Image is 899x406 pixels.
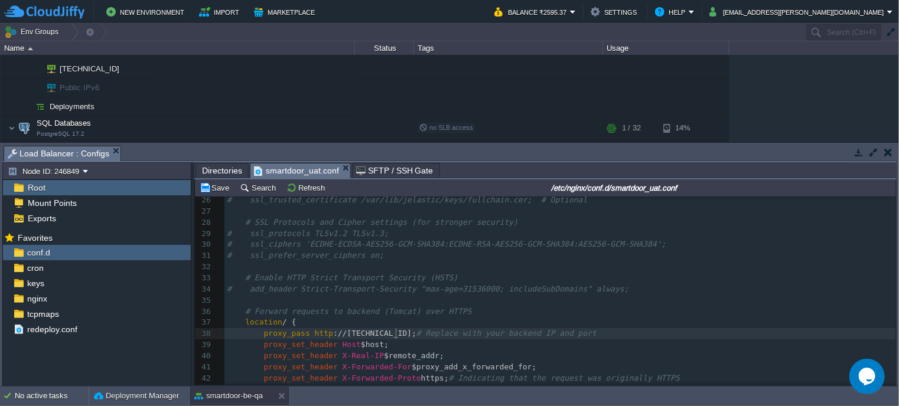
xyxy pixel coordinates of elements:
[25,263,45,273] a: cron
[58,64,121,73] a: [TECHNICAL_ID]
[25,278,46,289] span: keys
[282,317,296,326] span: / {
[25,198,79,208] a: Mount Points
[195,228,214,240] div: 29
[663,116,702,140] div: 14%
[622,116,641,140] div: 1 / 32
[195,362,214,373] div: 41
[32,97,48,116] img: AMDAwAAAACH5BAEAAAAALAAAAAABAAEAAAICRAEAOw==
[202,163,242,178] span: Directories
[15,233,54,243] a: Favorites
[200,182,233,193] button: Save
[28,47,33,50] img: AMDAwAAAACH5BAEAAAAALAAAAAABAAEAAAICRAEAOw==
[663,140,702,159] div: 14%
[264,340,338,349] span: proxy_set_header
[591,5,640,19] button: Settings
[194,390,263,402] button: smartdoor-be-qa
[32,140,48,159] img: AMDAwAAAACH5BAEAAAAALAAAAAABAAEAAAICRAEAOw==
[227,240,666,248] span: # ssl_ciphers 'ECDHE-ECDSA-AES256-GCM-SHA384:ECDHE-RSA-AES256-GCM-SHA384:AES256-GCM-SHA384';
[25,97,32,116] img: AMDAwAAAACH5BAEAAAAALAAAAAABAAEAAAICRAEAOw==
[8,166,83,176] button: Node ID: 246849
[25,247,52,258] a: conf.d
[449,374,680,382] span: # Indicating that the request was originally HTTPS
[37,130,84,137] span: PostgreSQL 17.2
[384,351,444,360] span: $remote_addr;
[709,5,887,19] button: [EMAIL_ADDRESS][PERSON_NAME][DOMAIN_NAME]
[8,116,15,140] img: AMDAwAAAACH5BAEAAAAALAAAAAABAAEAAAICRAEAOw==
[416,329,597,338] span: # Replace with your backend IP and port
[333,329,416,338] span: ://[TECHNICAL_ID];
[195,217,214,228] div: 28
[32,60,39,78] img: AMDAwAAAACH5BAEAAAAALAAAAAABAAEAAAICRAEAOw==
[58,78,101,97] span: Public IPv6
[195,295,214,306] div: 35
[655,5,689,19] button: Help
[35,118,93,128] span: SQL Databases
[240,182,279,193] button: Search
[227,195,587,204] span: # ssl_trusted_certificate /var/lib/jelastic/keys/fullchain.cer; # Optional
[421,374,449,382] span: https;
[195,250,214,261] div: 31
[16,116,32,140] img: AMDAwAAAACH5BAEAAAAALAAAAAABAAEAAAICRAEAOw==
[849,359,887,394] iframe: chat widget
[286,182,328,193] button: Refresh
[245,317,282,326] span: location
[195,195,214,206] div: 26
[264,362,338,371] span: proxy_set_header
[477,384,620,393] span: # Pass the original port number
[227,229,389,238] span: # ssl_protocols TLSv1.2 TLSv1.3;
[4,24,63,40] button: Env Groups
[494,5,570,19] button: Balance ₹2595.37
[356,41,413,55] div: Status
[419,124,473,131] span: no SLB access
[58,83,101,92] a: Public IPv6
[315,329,333,338] span: http
[25,309,61,319] a: tcpmaps
[48,102,96,112] a: Deployments
[343,384,416,393] span: X-Forwarded-Port
[250,163,351,178] li: /etc/nginx/conf.d/smartdoor_uat.conf
[25,140,32,159] img: AMDAwAAAACH5BAEAAAAALAAAAAABAAEAAAICRAEAOw==
[8,146,109,161] span: Load Balancer : Configs
[195,261,214,273] div: 32
[1,41,354,55] div: Name
[25,213,58,224] a: Exports
[25,293,49,304] a: nginx
[343,340,361,349] span: Host
[39,78,56,97] img: AMDAwAAAACH5BAEAAAAALAAAAAABAAEAAAICRAEAOw==
[227,284,629,293] span: # add_header Strict-Transport-Security "max-age=31536000; includeSubDomains" always;
[264,384,338,393] span: proxy_set_header
[58,60,121,78] span: [TECHNICAL_ID]
[254,163,339,178] span: smartdoor_uat.conf
[32,78,39,97] img: AMDAwAAAACH5BAEAAAAALAAAAAABAAEAAAICRAEAOw==
[412,362,536,371] span: $proxy_add_x_forwarded_for;
[264,374,338,382] span: proxy_set_header
[39,60,56,78] img: AMDAwAAAACH5BAEAAAAALAAAAAABAAEAAAICRAEAOw==
[195,284,214,295] div: 34
[622,140,638,159] div: 1 / 32
[361,340,389,349] span: $host;
[264,329,310,338] span: proxy_pass
[264,351,338,360] span: proxy_set_header
[195,339,214,351] div: 39
[227,251,384,260] span: # ssl_prefer_server_ciphers on;
[416,384,477,393] span: $server_port;
[195,351,214,362] div: 40
[343,374,421,382] span: X-Forwarded-Proto
[415,41,602,55] div: Tags
[195,206,214,217] div: 27
[25,182,47,193] a: Root
[25,324,79,335] a: redeploy.conf
[94,390,179,402] button: Deployment Manager
[343,362,412,371] span: X-Forwarded-For
[245,273,458,282] span: # Enable HTTP Strict Transport Security (HSTS)
[195,328,214,339] div: 38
